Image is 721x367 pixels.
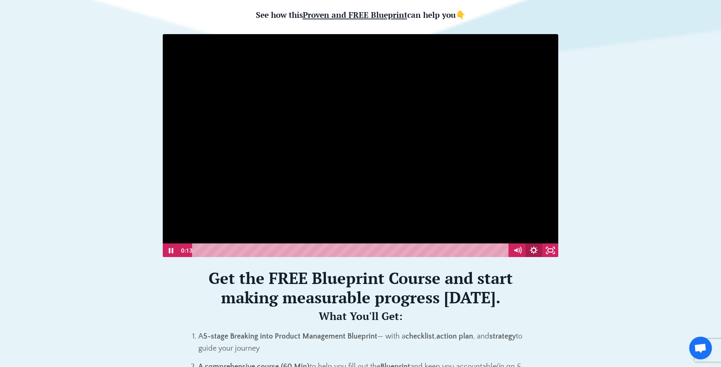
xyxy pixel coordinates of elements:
strong: strategy [489,332,516,340]
button: Pause [162,243,179,257]
strong: action plan [436,332,473,340]
div: 开放式聊天 [689,337,712,359]
div: Playbar [198,243,505,257]
button: Fullscreen [542,243,559,257]
strong: 5-stage Breaking into Product Management Blueprint [203,332,377,340]
button: Show settings menu [526,243,542,257]
span: Proven and FREE Blueprint [303,9,407,20]
h2: Get the FREE Blueprint Course and start making measurable progress [DATE]. [183,268,538,307]
p: A — with a , , and to guide your journey [198,330,538,354]
strong: What You'll Get: [319,309,403,323]
strong: checklist [405,332,434,340]
h5: See how this can help you👇 [163,1,558,20]
button: Mute [509,243,526,257]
